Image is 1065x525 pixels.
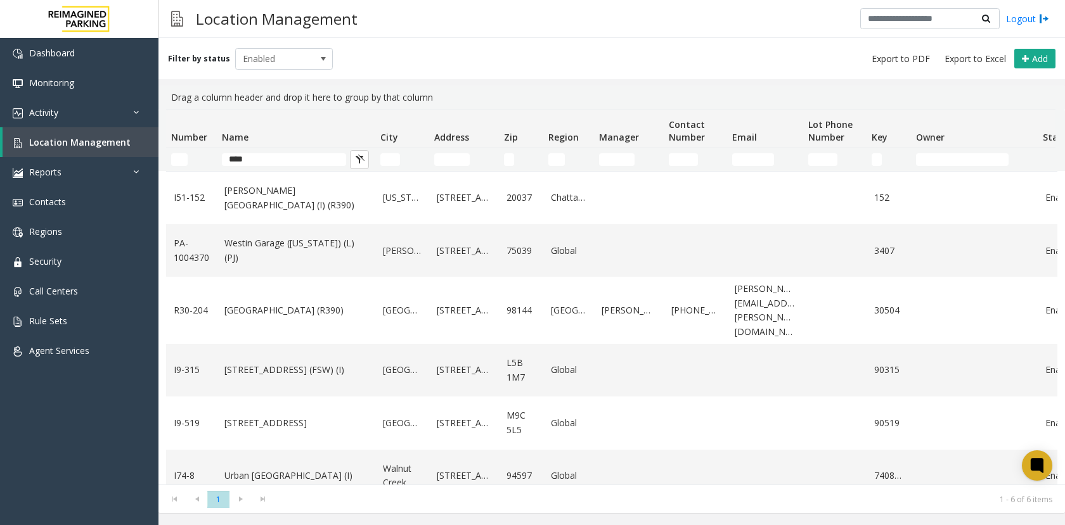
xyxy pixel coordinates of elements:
[13,287,23,297] img: 'icon'
[29,196,66,208] span: Contacts
[872,131,887,143] span: Key
[911,148,1038,171] td: Owner Filter
[171,131,207,143] span: Number
[222,153,346,166] input: Name Filter
[13,198,23,208] img: 'icon'
[380,131,398,143] span: City
[594,148,664,171] td: Manager Filter
[174,416,209,430] a: I9-519
[174,469,209,483] a: I74-8
[872,53,930,65] span: Export to PDF
[867,50,935,68] button: Export to PDF
[380,153,400,166] input: City Filter
[224,363,368,377] a: [STREET_ADDRESS] (FSW) (I)
[13,346,23,357] img: 'icon'
[3,127,158,157] a: Location Management
[551,244,586,258] a: Global
[13,257,23,267] img: 'icon'
[222,131,248,143] span: Name
[171,3,183,34] img: pageIcon
[224,236,368,265] a: Westin Garage ([US_STATE]) (L)(PJ)
[732,153,774,166] input: Email Filter
[803,148,867,171] td: Lot Phone Number Filter
[732,131,757,143] span: Email
[872,153,882,166] input: Key Filter
[383,303,422,317] a: [GEOGRAPHIC_DATA]
[171,153,188,166] input: Number Filter
[548,131,579,143] span: Region
[13,317,23,327] img: 'icon'
[735,282,796,339] a: [PERSON_NAME][EMAIL_ADDRESS][PERSON_NAME][DOMAIN_NAME]
[29,225,62,237] span: Regions
[874,363,903,377] a: 90315
[939,50,1011,68] button: Export to Excel
[916,131,945,143] span: Owner
[174,191,209,205] a: I51-152
[174,363,209,377] a: I9-315
[224,469,368,483] a: Urban [GEOGRAPHIC_DATA] (I)
[437,244,491,258] a: [STREET_ADDRESS]
[874,469,903,483] a: 740800
[13,49,23,59] img: 'icon'
[507,244,536,258] a: 75039
[437,191,491,205] a: [STREET_ADDRESS]
[13,108,23,118] img: 'icon'
[727,148,803,171] td: Email Filter
[29,255,61,267] span: Security
[429,148,499,171] td: Address Filter
[664,148,727,171] td: Contact Number Filter
[1039,12,1049,25] img: logout
[166,148,217,171] td: Number Filter
[551,416,586,430] a: Global
[507,408,536,437] a: M9C 5L5
[236,49,313,69] span: Enabled
[543,148,594,171] td: Region Filter
[383,191,422,205] a: [US_STATE]
[551,363,586,377] a: Global
[434,131,469,143] span: Address
[224,303,368,317] a: [GEOGRAPHIC_DATA] (R390)
[29,77,74,89] span: Monitoring
[29,285,78,297] span: Call Centers
[874,416,903,430] a: 90519
[383,416,422,430] a: [GEOGRAPHIC_DATA]
[599,153,635,166] input: Manager Filter
[383,244,422,258] a: [PERSON_NAME]
[874,191,903,205] a: 152
[190,3,364,34] h3: Location Management
[669,153,698,166] input: Contact Number Filter
[350,150,369,169] button: Clear
[874,244,903,258] a: 3407
[13,138,23,148] img: 'icon'
[507,191,536,205] a: 20037
[375,148,429,171] td: City Filter
[874,303,903,317] a: 30504
[13,168,23,178] img: 'icon'
[507,356,536,384] a: L5B 1M7
[548,153,565,166] input: Region Filter
[29,166,61,178] span: Reports
[671,303,720,317] a: [PHONE_NUMBER]
[551,469,586,483] a: Global
[808,118,853,143] span: Lot Phone Number
[437,303,491,317] a: [STREET_ADDRESS]
[437,416,491,430] a: [STREET_ADDRESS]
[434,153,470,166] input: Address Filter
[1032,53,1048,65] span: Add
[507,469,536,483] a: 94597
[174,303,209,317] a: R30-204
[945,53,1006,65] span: Export to Excel
[158,110,1065,484] div: Data table
[602,303,656,317] a: [PERSON_NAME]
[29,47,75,59] span: Dashboard
[499,148,543,171] td: Zip Filter
[916,153,1009,166] input: Owner Filter
[29,106,58,118] span: Activity
[383,462,422,490] a: Walnut Creek
[166,85,1057,110] div: Drag a column header and drop it here to group by that column
[168,53,230,65] label: Filter by status
[217,148,375,171] td: Name Filter
[551,191,586,205] a: Chattanooga
[599,131,639,143] span: Manager
[437,469,491,483] a: [STREET_ADDRESS]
